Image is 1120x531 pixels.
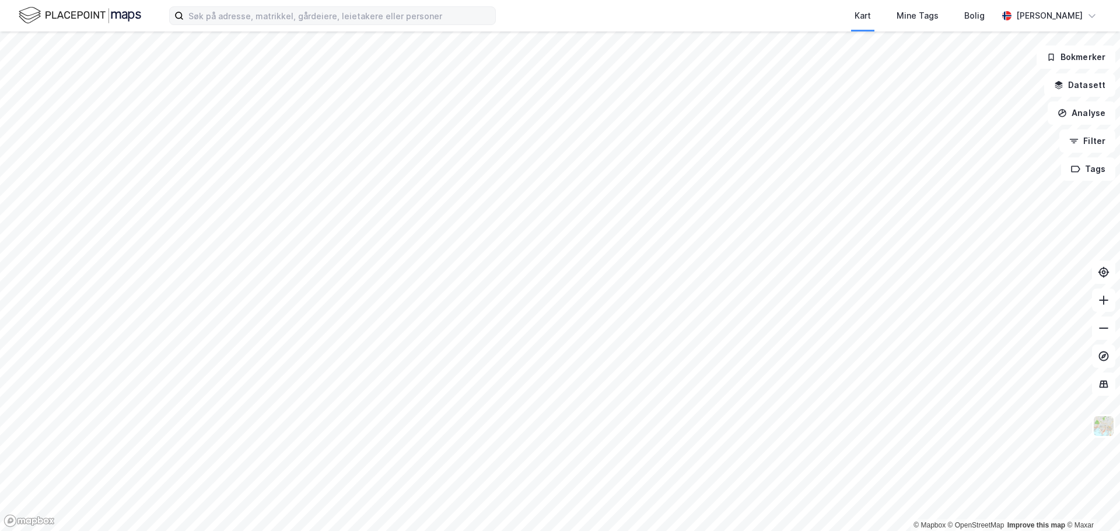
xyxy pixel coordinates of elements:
img: logo.f888ab2527a4732fd821a326f86c7f29.svg [19,5,141,26]
div: Kart [855,9,871,23]
div: Mine Tags [897,9,939,23]
iframe: Chat Widget [1062,475,1120,531]
input: Søk på adresse, matrikkel, gårdeiere, leietakere eller personer [184,7,495,24]
div: [PERSON_NAME] [1016,9,1083,23]
div: Bolig [964,9,985,23]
